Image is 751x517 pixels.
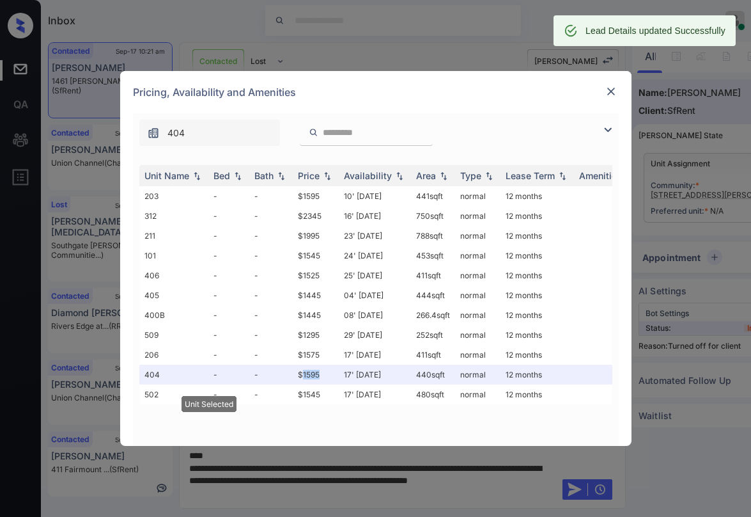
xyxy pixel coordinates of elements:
[437,171,450,180] img: sorting
[249,365,293,385] td: -
[249,186,293,206] td: -
[139,266,208,285] td: 406
[455,285,500,305] td: normal
[455,206,500,226] td: normal
[249,325,293,345] td: -
[411,285,455,305] td: 444 sqft
[293,365,339,385] td: $1595
[411,246,455,266] td: 453 sqft
[585,19,725,42] div: Lead Details updated Successfully
[500,325,574,345] td: 12 months
[600,122,616,138] img: icon-zuma
[208,325,249,345] td: -
[411,365,455,385] td: 440 sqft
[139,285,208,305] td: 405
[139,345,208,365] td: 206
[411,206,455,226] td: 750 sqft
[144,170,189,181] div: Unit Name
[139,385,208,404] td: 502
[293,345,339,365] td: $1575
[139,186,208,206] td: 203
[339,385,411,404] td: 17' [DATE]
[249,226,293,246] td: -
[321,171,334,180] img: sorting
[411,266,455,285] td: 411 sqft
[339,266,411,285] td: 25' [DATE]
[120,71,631,113] div: Pricing, Availability and Amenities
[483,171,495,180] img: sorting
[208,365,249,385] td: -
[411,345,455,365] td: 411 sqft
[249,305,293,325] td: -
[249,246,293,266] td: -
[208,206,249,226] td: -
[309,127,318,138] img: icon-zuma
[500,246,574,266] td: 12 months
[344,170,392,181] div: Availability
[293,206,339,226] td: $2345
[339,285,411,305] td: 04' [DATE]
[411,226,455,246] td: 788 sqft
[231,171,244,180] img: sorting
[411,186,455,206] td: 441 sqft
[293,385,339,404] td: $1545
[416,170,436,181] div: Area
[579,170,622,181] div: Amenities
[339,226,411,246] td: 23' [DATE]
[556,171,569,180] img: sorting
[339,325,411,345] td: 29' [DATE]
[139,325,208,345] td: 509
[208,285,249,305] td: -
[455,305,500,325] td: normal
[339,206,411,226] td: 16' [DATE]
[500,345,574,365] td: 12 months
[147,127,160,139] img: icon-zuma
[411,325,455,345] td: 252 sqft
[339,305,411,325] td: 08' [DATE]
[455,385,500,404] td: normal
[506,170,555,181] div: Lease Term
[293,266,339,285] td: $1525
[500,365,574,385] td: 12 months
[208,186,249,206] td: -
[500,385,574,404] td: 12 months
[293,186,339,206] td: $1595
[208,266,249,285] td: -
[455,266,500,285] td: normal
[500,305,574,325] td: 12 months
[500,226,574,246] td: 12 months
[275,171,288,180] img: sorting
[139,305,208,325] td: 400B
[460,170,481,181] div: Type
[249,345,293,365] td: -
[167,126,185,140] span: 404
[605,85,617,98] img: close
[208,246,249,266] td: -
[500,186,574,206] td: 12 months
[455,325,500,345] td: normal
[208,345,249,365] td: -
[339,246,411,266] td: 24' [DATE]
[293,325,339,345] td: $1295
[139,365,208,385] td: 404
[249,285,293,305] td: -
[393,171,406,180] img: sorting
[139,226,208,246] td: 211
[254,170,274,181] div: Bath
[208,385,249,404] td: -
[293,305,339,325] td: $1445
[293,226,339,246] td: $1995
[500,266,574,285] td: 12 months
[455,345,500,365] td: normal
[339,186,411,206] td: 10' [DATE]
[455,186,500,206] td: normal
[139,206,208,226] td: 312
[411,385,455,404] td: 480 sqft
[339,365,411,385] td: 17' [DATE]
[249,385,293,404] td: -
[500,285,574,305] td: 12 months
[208,226,249,246] td: -
[213,170,230,181] div: Bed
[411,305,455,325] td: 266.4 sqft
[298,170,320,181] div: Price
